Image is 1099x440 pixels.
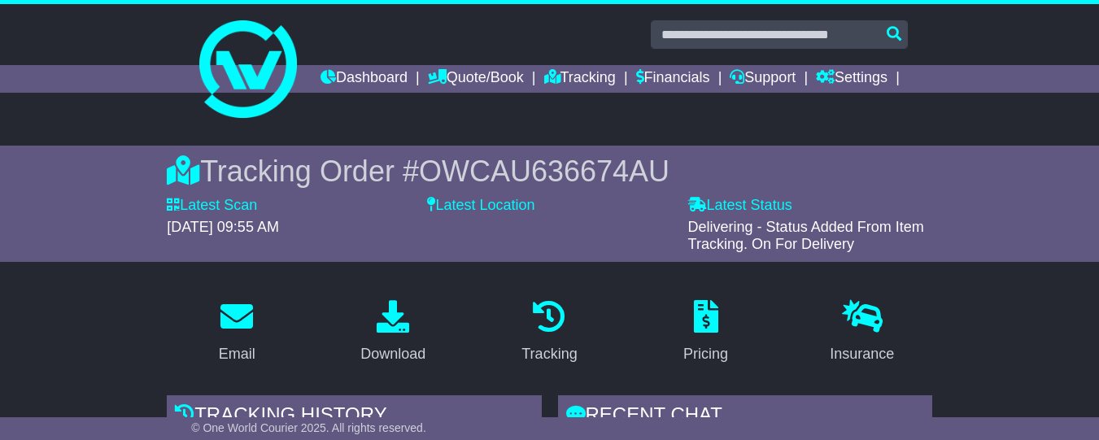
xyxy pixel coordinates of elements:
label: Latest Scan [167,197,257,215]
a: Tracking [544,65,616,93]
div: Tracking history [167,395,541,439]
a: Settings [816,65,887,93]
div: Email [219,343,255,365]
a: Tracking [511,294,587,371]
span: © One World Courier 2025. All rights reserved. [191,421,426,434]
div: RECENT CHAT [558,395,932,439]
a: Quote/Book [428,65,524,93]
a: Dashboard [321,65,408,93]
div: Pricing [683,343,728,365]
div: Download [360,343,425,365]
a: Email [208,294,266,371]
a: Pricing [673,294,739,371]
a: Support [730,65,796,93]
span: [DATE] 09:55 AM [167,219,279,235]
label: Latest Location [427,197,534,215]
span: OWCAU636674AU [419,155,669,188]
span: Delivering - Status Added From Item Tracking. On For Delivery [688,219,924,253]
div: Tracking Order # [167,154,932,189]
a: Financials [636,65,710,93]
div: Tracking [521,343,577,365]
div: Insurance [830,343,894,365]
label: Latest Status [688,197,792,215]
a: Download [350,294,436,371]
a: Insurance [819,294,905,371]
